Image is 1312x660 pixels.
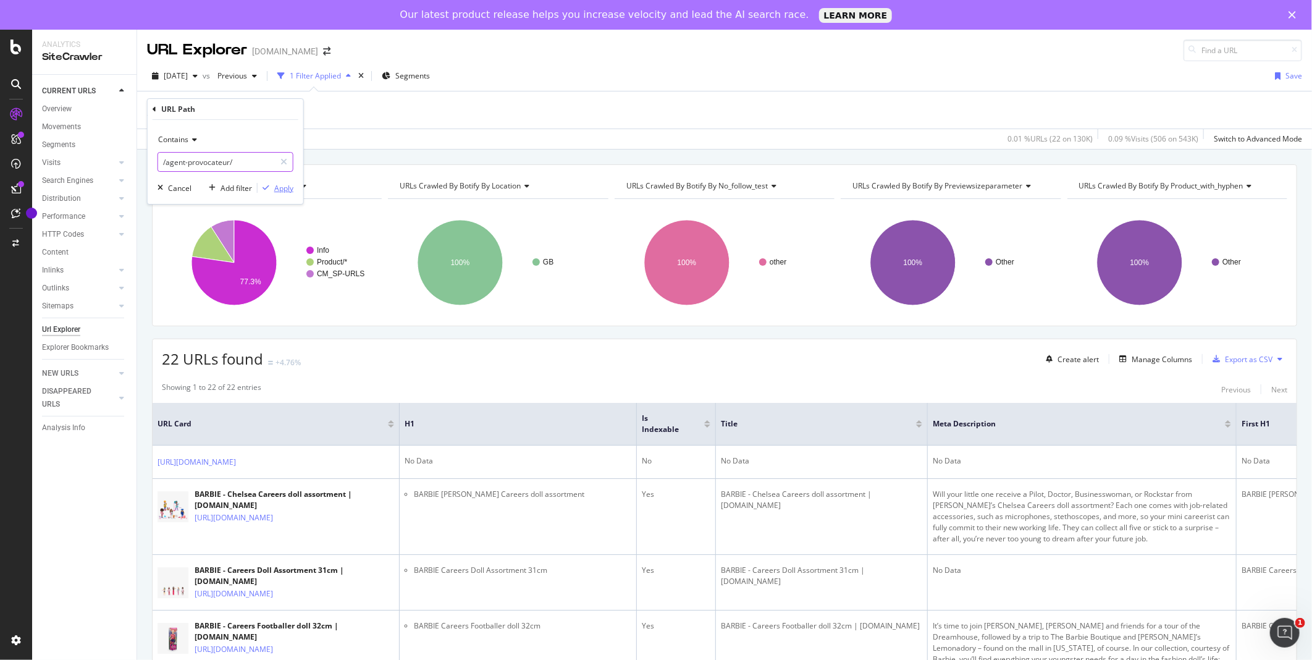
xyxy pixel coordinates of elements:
div: Distribution [42,192,81,205]
svg: A chart. [1067,209,1285,316]
img: main image [158,562,188,603]
div: Manage Columns [1132,354,1192,365]
span: Contains [158,134,188,145]
img: main image [158,618,188,658]
a: HTTP Codes [42,228,116,241]
a: Inlinks [42,264,116,277]
div: Outlinks [42,282,69,295]
svg: A chart. [615,209,833,316]
div: +4.76% [275,357,301,368]
span: 2025 Aug. 25th [164,70,188,81]
svg: A chart. [388,209,606,316]
div: BARBIE - Chelsea Careers doll assortment | [DOMAIN_NAME] [721,489,922,511]
a: LEARN MORE [819,8,893,23]
div: Segments [42,138,75,151]
text: Other [996,258,1014,266]
a: Performance [42,210,116,223]
text: 100% [904,258,923,267]
button: Next [1271,382,1287,397]
div: Tooltip anchor [26,208,37,219]
div: Sitemaps [42,300,74,313]
div: Cancel [168,183,191,193]
div: 0.09 % Visits ( 506 on 543K ) [1108,133,1198,144]
a: CURRENT URLS [42,85,116,98]
span: 22 URLs found [162,349,263,369]
img: Equal [268,361,273,365]
div: Inlinks [42,264,64,277]
a: Segments [42,138,128,151]
span: URL Card [158,418,385,429]
div: Switch to Advanced Mode [1214,133,1302,144]
div: CURRENT URLS [42,85,96,98]
button: Export as CSV [1208,349,1272,369]
h4: URLs Crawled By Botify By previewsizeparameter [850,176,1049,196]
text: 77.3% [240,277,261,286]
span: H1 [405,418,613,429]
div: Yes [642,565,710,576]
text: Product/* [317,258,348,266]
div: BARBIE - Careers Doll Assortment 31cm | [DOMAIN_NAME] [721,565,922,587]
div: Search Engines [42,174,93,187]
div: Save [1285,70,1302,81]
div: No Data [721,455,922,467]
div: Analytics [42,40,127,50]
text: other [770,258,786,266]
div: Yes [642,620,710,632]
div: URL Path [161,104,195,114]
div: [DOMAIN_NAME] [252,45,318,57]
div: BARBIE - Careers Footballer doll 32cm | [DOMAIN_NAME] [195,620,394,643]
button: 1 Filter Applied [272,66,356,86]
div: Export as CSV [1225,354,1272,365]
a: Outlinks [42,282,116,295]
div: HTTP Codes [42,228,84,241]
a: DISAPPEARED URLS [42,385,116,411]
div: times [356,70,366,82]
button: Create alert [1041,349,1099,369]
h4: URLs Crawled By Botify By location [397,176,597,196]
text: 100% [677,258,696,267]
button: Apply [258,182,293,194]
div: Previous [1221,384,1251,395]
button: Segments [377,66,435,86]
text: Other [1222,258,1241,266]
div: 1 Filter Applied [290,70,341,81]
button: Save [1270,66,1302,86]
a: Explorer Bookmarks [42,341,128,354]
div: Close [1289,11,1301,19]
div: Showing 1 to 22 of 22 entries [162,382,261,397]
a: Content [42,246,128,259]
span: 1 [1295,618,1305,628]
button: Previous [212,66,262,86]
a: [URL][DOMAIN_NAME] [195,643,273,656]
div: 0.01 % URLs ( 22 on 130K ) [1007,133,1093,144]
div: No Data [405,455,631,467]
span: Segments [395,70,430,81]
span: URLs Crawled By Botify By no_follow_test [626,180,768,191]
a: [URL][DOMAIN_NAME] [158,456,236,468]
div: No [642,455,710,467]
div: Apply [274,183,293,193]
div: NEW URLS [42,367,78,380]
div: SiteCrawler [42,50,127,64]
div: No Data [933,565,1231,576]
div: URL Explorer [147,40,247,61]
iframe: Intercom live chat [1270,618,1300,648]
a: [URL][DOMAIN_NAME] [195,588,273,600]
text: 100% [451,258,470,267]
a: Analysis Info [42,421,128,434]
div: Overview [42,103,72,116]
text: GB [543,258,553,266]
text: CM_SP-URLS [317,269,364,278]
div: BARBIE - Careers Footballer doll 32cm | [DOMAIN_NAME] [721,620,922,632]
input: Find a URL [1184,40,1302,61]
span: URLs Crawled By Botify By location [400,180,521,191]
a: NEW URLS [42,367,116,380]
span: URLs Crawled By Botify By previewsizeparameter [852,180,1022,191]
div: Will your little one receive a Pilot, Doctor, Businesswoman, or Rockstar from [PERSON_NAME]’s Che... [933,489,1231,544]
button: Manage Columns [1114,352,1192,366]
div: Next [1271,384,1287,395]
svg: A chart. [162,209,380,316]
